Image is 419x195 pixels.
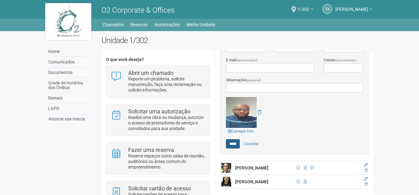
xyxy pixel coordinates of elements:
[335,59,357,62] span: (recomendado)
[111,147,205,170] a: Fazer uma reserva Reserve espaços como salas de reunião, auditórios ou áreas comum do empreendime...
[128,147,174,153] strong: Fazer uma reserva
[365,168,368,173] a: Excluir membro
[106,57,210,62] h4: O que você deseja?
[247,79,261,82] span: (opcional)
[47,104,92,114] a: LGPD
[226,77,261,83] label: Observações
[335,8,372,13] a: [PERSON_NAME]
[111,70,205,93] a: Abrir um chamado Reporte um problema, solicite manutenção, faça uma reclamação ou solicite inform...
[47,93,92,104] a: Ramais
[221,177,231,187] img: user.png
[324,57,357,63] label: Celular
[103,20,124,29] a: Chamados
[226,128,255,135] a: Carregar foto
[235,179,268,184] strong: [PERSON_NAME]
[226,97,257,128] img: GetFile
[364,163,368,167] a: Editar membro
[322,4,332,14] a: TA
[130,20,148,29] a: Reservas
[298,1,309,12] span: 1/302
[258,110,261,115] a: Remover
[128,70,173,76] strong: Abrir um chamado
[155,20,180,29] a: Autorizações
[226,57,258,63] label: E-mail
[47,47,92,57] a: Home
[128,185,191,192] strong: Solicitar cartão de acesso
[235,165,268,170] strong: [PERSON_NAME]
[45,3,91,40] img: logo.jpg
[187,20,215,29] a: Minha Unidade
[241,139,262,148] a: Cancelar
[335,1,368,12] span: Thamiris Abdala
[128,153,205,170] p: Reserve espaços como salas de reunião, auditórios ou áreas comum do empreendimento.
[47,114,92,124] a: Anuncie sua marca
[111,109,205,131] a: Solicitar uma autorização Realize uma obra ou mudança, autorize o acesso de prestadores de serviç...
[47,57,92,67] a: Comunicados
[298,8,313,13] a: 1/302
[47,78,92,93] a: Grade de Horários dos Ônibus
[365,182,368,186] a: Excluir membro
[128,108,190,115] strong: Solicitar uma autorização
[101,6,175,14] span: O2 Corporate & Offices
[128,115,205,131] p: Realize uma obra ou mudança, autorize o acesso de prestadores de serviço e convidados para sua un...
[221,163,231,173] img: user.png
[236,59,258,62] span: (recomendado)
[128,76,205,93] p: Reporte um problema, solicite manutenção, faça uma reclamação ou solicite informações.
[47,67,92,78] a: Documentos
[364,177,368,181] a: Editar membro
[101,36,374,45] h2: Unidade 1/302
